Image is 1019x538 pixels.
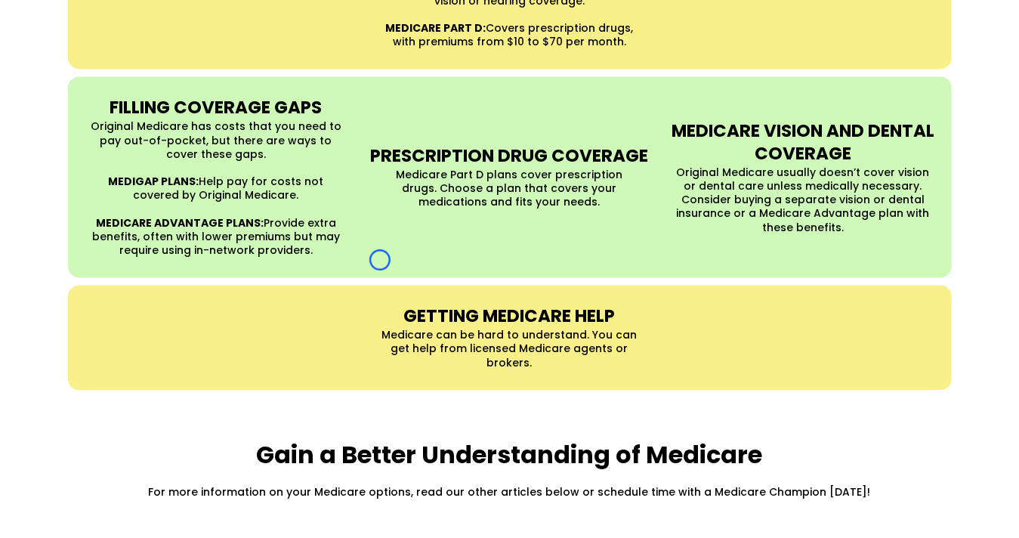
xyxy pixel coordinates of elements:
[257,438,763,472] strong: Gain a Better Understanding of Medicare
[386,20,486,36] strong: MEDICARE PART D:
[675,165,931,234] p: Original Medicare usually doesn’t cover vision or dental care unless medically necessary. Conside...
[88,175,344,202] p: Help pay for costs not covered by Original Medicare.
[381,168,638,209] p: Medicare Part D plans cover prescription drugs. Choose a plan that covers your medications and fi...
[72,485,948,499] p: For more information on your Medicare options, read our other articles below or schedule time wit...
[108,174,199,189] strong: MEDIGAP PLANS:
[88,119,344,161] p: Original Medicare has costs that you need to pay out-of-pocket, but there are ways to cover these...
[404,304,616,328] strong: GETTING MEDICARE HELP
[371,144,649,168] strong: PRESCRIPTION DRUG COVERAGE
[381,328,638,369] p: Medicare can be hard to understand. You can get help from licensed Medicare agents or brokers.
[381,21,638,48] p: Covers prescription drugs, with premiums from $10 to $70 per month.
[96,215,264,230] strong: MEDICARE ADVANTAGE PLANS:
[110,95,322,119] strong: FILLING COVERAGE GAPS
[88,216,344,258] p: Provide extra benefits, often with lower premiums but may require using in-network providers.
[672,119,934,165] strong: MEDICARE VISION AND DENTAL COVERAGE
